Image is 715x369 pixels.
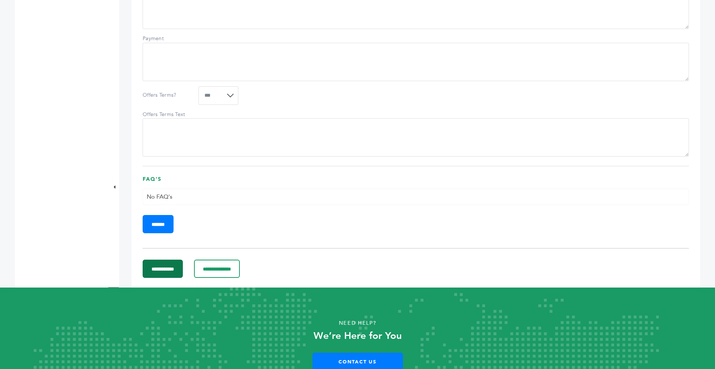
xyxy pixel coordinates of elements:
label: Offers Terms? [143,92,195,99]
span: No FAQ's [147,193,172,201]
h3: FAQ's [143,176,689,189]
p: Need Help? [36,318,679,329]
strong: We’re Here for You [314,329,402,343]
label: Payment [143,35,195,42]
label: Offers Terms Text [143,111,195,118]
